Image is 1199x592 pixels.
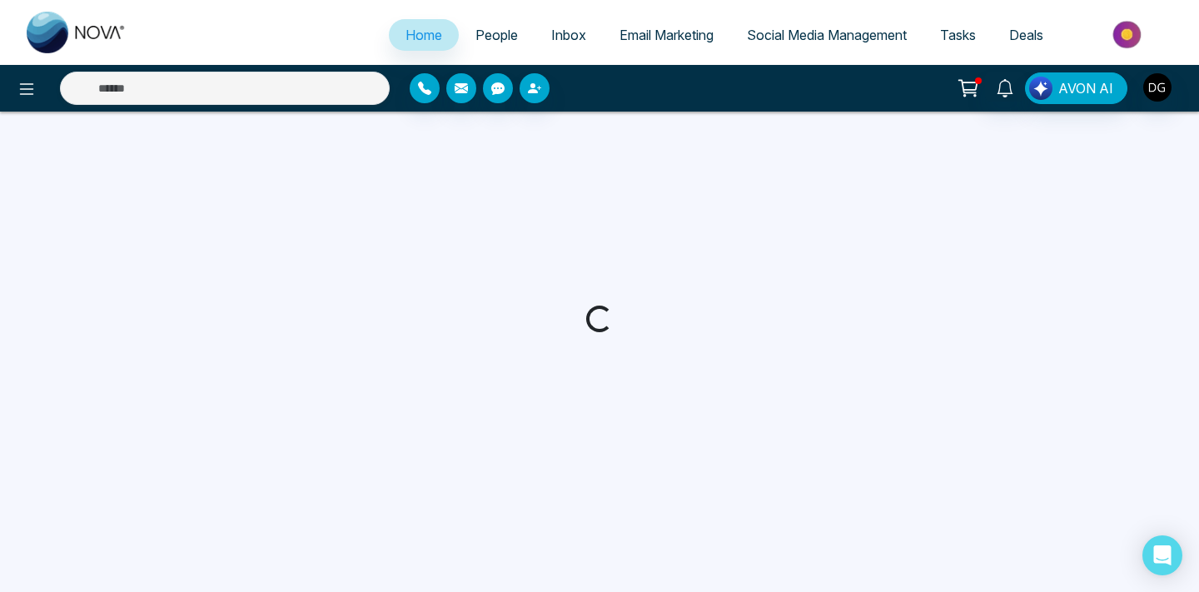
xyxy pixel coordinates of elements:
[459,19,535,51] a: People
[405,27,442,43] span: Home
[1025,72,1127,104] button: AVON AI
[1142,535,1182,575] div: Open Intercom Messenger
[1143,73,1172,102] img: User Avatar
[535,19,603,51] a: Inbox
[1009,27,1043,43] span: Deals
[993,19,1060,51] a: Deals
[475,27,518,43] span: People
[27,12,127,53] img: Nova CRM Logo
[1029,77,1052,100] img: Lead Flow
[730,19,923,51] a: Social Media Management
[747,27,907,43] span: Social Media Management
[603,19,730,51] a: Email Marketing
[1058,78,1113,98] span: AVON AI
[619,27,714,43] span: Email Marketing
[389,19,459,51] a: Home
[923,19,993,51] a: Tasks
[1068,16,1189,53] img: Market-place.gif
[551,27,586,43] span: Inbox
[940,27,976,43] span: Tasks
